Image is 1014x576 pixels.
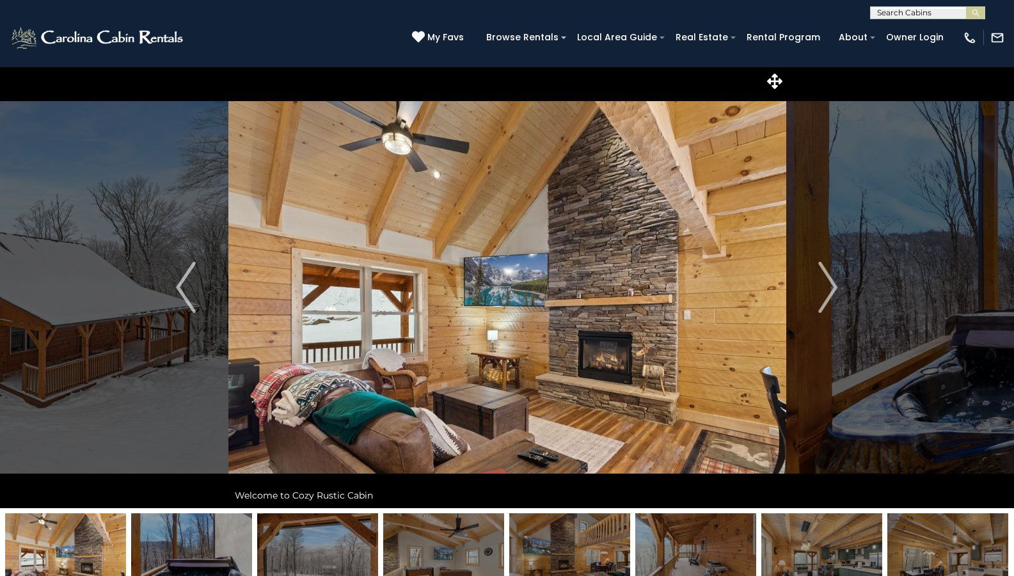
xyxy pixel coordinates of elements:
img: mail-regular-white.png [990,31,1004,45]
div: Welcome to Cozy Rustic Cabin [228,483,786,508]
a: Real Estate [669,28,734,47]
img: White-1-2.png [10,25,187,51]
a: Browse Rentals [480,28,565,47]
button: Previous [143,67,228,508]
a: My Favs [412,31,467,45]
a: Owner Login [880,28,950,47]
a: About [832,28,874,47]
button: Next [786,67,870,508]
img: phone-regular-white.png [963,31,977,45]
span: My Favs [427,31,464,44]
img: arrow [818,262,837,313]
img: arrow [176,262,195,313]
a: Rental Program [740,28,827,47]
a: Local Area Guide [571,28,663,47]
